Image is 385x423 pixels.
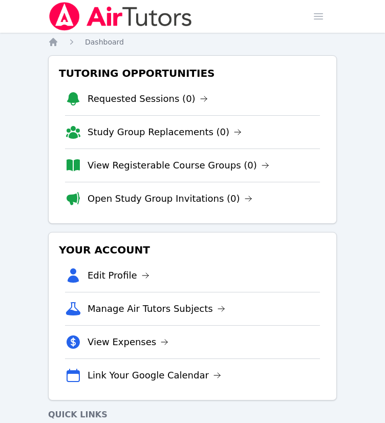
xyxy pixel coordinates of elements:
h3: Your Account [57,241,328,259]
h4: Quick Links [48,409,337,421]
a: Dashboard [85,37,124,47]
h3: Tutoring Opportunities [57,64,328,82]
a: Manage Air Tutors Subjects [88,302,225,316]
a: Open Study Group Invitations (0) [88,192,252,206]
a: View Registerable Course Groups (0) [88,158,269,173]
img: Air Tutors [48,2,193,31]
a: Study Group Replacements (0) [88,125,242,139]
a: Link Your Google Calendar [88,368,221,383]
span: Dashboard [85,38,124,46]
a: Requested Sessions (0) [88,92,208,106]
a: View Expenses [88,335,168,349]
nav: Breadcrumb [48,37,337,47]
a: Edit Profile [88,268,149,283]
